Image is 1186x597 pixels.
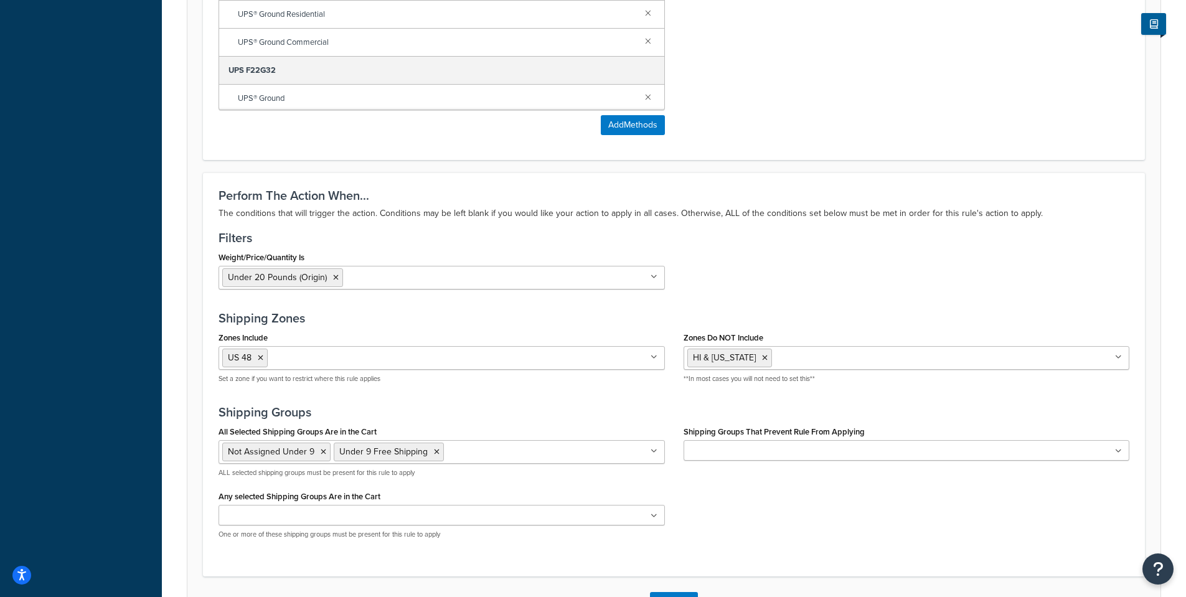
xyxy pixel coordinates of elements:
p: **In most cases you will not need to set this** [684,374,1130,383]
span: UPS® Ground Residential [238,6,635,23]
span: UPS® Ground [238,90,635,107]
span: Under 9 Free Shipping [339,445,428,458]
label: All Selected Shipping Groups Are in the Cart [219,427,377,436]
h3: Shipping Groups [219,405,1129,419]
label: Weight/Price/Quantity Is [219,253,304,262]
span: UPS® Ground Commercial [238,34,635,51]
h3: Perform The Action When... [219,189,1129,202]
label: Zones Include [219,333,268,342]
h3: Shipping Zones [219,311,1129,325]
p: One or more of these shipping groups must be present for this rule to apply [219,530,665,539]
p: Set a zone if you want to restrict where this rule applies [219,374,665,383]
label: Shipping Groups That Prevent Rule From Applying [684,427,865,436]
span: US 48 [228,351,252,364]
label: Any selected Shipping Groups Are in the Cart [219,492,380,501]
div: UPS F22G32 [219,57,664,85]
button: Open Resource Center [1142,553,1174,585]
button: Show Help Docs [1141,13,1166,35]
button: AddMethods [601,115,665,135]
label: Zones Do NOT Include [684,333,763,342]
span: Under 20 Pounds (Origin) [228,271,327,284]
p: ALL selected shipping groups must be present for this rule to apply [219,468,665,477]
span: Not Assigned Under 9 [228,445,314,458]
span: HI & [US_STATE] [693,351,756,364]
h3: Filters [219,231,1129,245]
p: The conditions that will trigger the action. Conditions may be left blank if you would like your ... [219,206,1129,221]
